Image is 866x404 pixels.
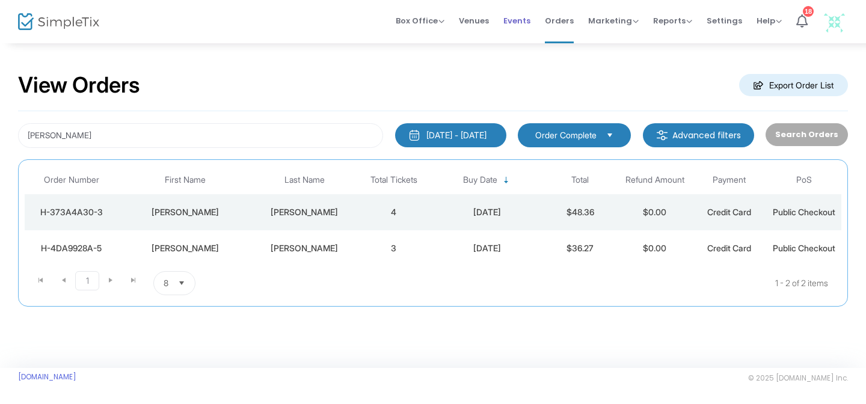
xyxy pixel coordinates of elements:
[618,166,692,194] th: Refund Amount
[643,123,754,147] m-button: Advanced filters
[28,206,115,218] div: H-373A4A30-3
[543,230,618,266] td: $36.27
[434,206,540,218] div: 10/14/2025
[255,206,354,218] div: Lee
[618,194,692,230] td: $0.00
[18,372,76,382] a: [DOMAIN_NAME]
[165,175,206,185] span: First Name
[408,129,420,141] img: monthly
[653,15,692,26] span: Reports
[739,74,848,96] m-button: Export Order List
[463,175,497,185] span: Buy Date
[173,272,190,295] button: Select
[503,5,530,36] span: Events
[713,175,746,185] span: Payment
[545,5,574,36] span: Orders
[121,242,249,254] div: Ashlee
[773,207,835,217] span: Public Checkout
[75,271,99,290] span: Page 1
[707,243,751,253] span: Credit Card
[618,230,692,266] td: $0.00
[502,176,511,185] span: Sortable
[315,271,828,295] kendo-pager-info: 1 - 2 of 2 items
[434,242,540,254] div: 10/3/2025
[773,243,835,253] span: Public Checkout
[357,166,431,194] th: Total Tickets
[707,207,751,217] span: Credit Card
[803,6,814,17] div: 18
[459,5,489,36] span: Venues
[25,166,841,266] div: Data table
[588,15,639,26] span: Marketing
[796,175,812,185] span: PoS
[121,206,249,218] div: Chrissy
[543,194,618,230] td: $48.36
[601,129,618,142] button: Select
[395,123,506,147] button: [DATE] - [DATE]
[18,123,383,148] input: Search by name, email, phone, order number, ip address, or last 4 digits of card
[707,5,742,36] span: Settings
[28,242,115,254] div: H-4DA9928A-5
[357,194,431,230] td: 4
[18,72,140,99] h2: View Orders
[44,175,99,185] span: Order Number
[255,242,354,254] div: Matsumoto
[426,129,487,141] div: [DATE] - [DATE]
[543,166,618,194] th: Total
[357,230,431,266] td: 3
[164,277,168,289] span: 8
[748,373,848,383] span: © 2025 [DOMAIN_NAME] Inc.
[396,15,444,26] span: Box Office
[284,175,325,185] span: Last Name
[656,129,668,141] img: filter
[757,15,782,26] span: Help
[535,129,597,141] span: Order Complete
